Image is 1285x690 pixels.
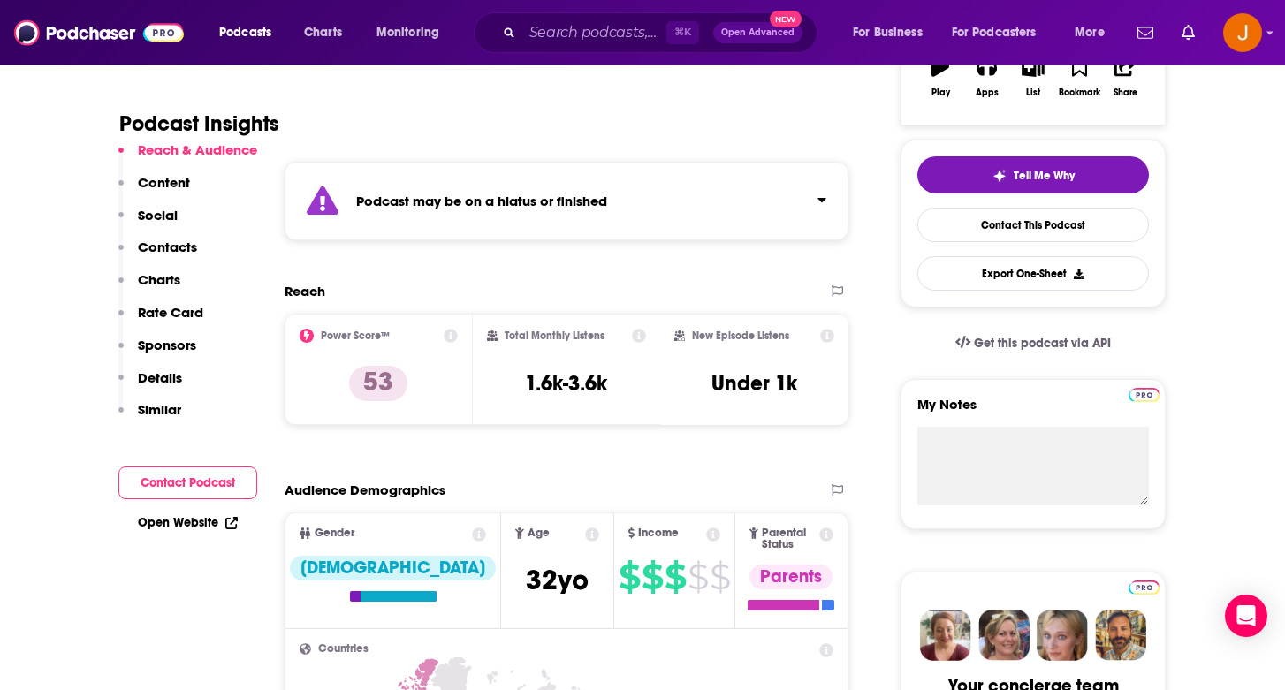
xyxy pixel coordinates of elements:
button: Contacts [118,239,197,271]
section: Click to expand status details [285,162,848,240]
div: Share [1114,87,1137,98]
h2: New Episode Listens [692,330,789,342]
a: Show notifications dropdown [1175,18,1202,48]
div: Search podcasts, credits, & more... [490,12,834,53]
span: ⌘ K [666,21,699,44]
button: open menu [1062,19,1127,47]
img: User Profile [1223,13,1262,52]
a: Open Website [138,515,238,530]
a: Charts [293,19,353,47]
button: Bookmark [1056,45,1102,109]
img: Podchaser Pro [1129,388,1160,402]
span: Logged in as justine87181 [1223,13,1262,52]
button: open menu [940,19,1062,47]
img: tell me why sparkle [992,169,1007,183]
button: Charts [118,271,180,304]
a: Get this podcast via API [941,322,1125,365]
span: Get this podcast via API [974,336,1111,351]
span: Monitoring [376,20,439,45]
button: Contact Podcast [118,466,257,499]
h3: Under 1k [711,370,797,397]
button: Export One-Sheet [917,256,1149,291]
p: Reach & Audience [138,141,257,158]
span: For Podcasters [952,20,1037,45]
button: Rate Card [118,304,203,337]
button: Sponsors [118,337,196,369]
button: Share [1103,45,1149,109]
button: open menu [364,19,462,47]
div: Open Intercom Messenger [1225,595,1267,637]
a: Show notifications dropdown [1130,18,1160,48]
div: List [1026,87,1040,98]
span: For Business [853,20,923,45]
button: Open AdvancedNew [713,22,802,43]
h3: 1.6k-3.6k [525,370,607,397]
button: Social [118,207,178,239]
span: $ [642,563,663,591]
button: Similar [118,401,181,434]
p: Sponsors [138,337,196,353]
img: Barbara Profile [978,610,1030,661]
span: Parental Status [762,527,817,550]
button: Content [118,174,190,207]
span: 32 yo [526,563,589,597]
label: My Notes [917,396,1149,427]
p: Rate Card [138,304,203,321]
img: Podchaser Pro [1129,580,1160,595]
span: Countries [318,643,369,655]
span: New [770,11,802,27]
button: List [1010,45,1056,109]
img: Jules Profile [1037,610,1088,661]
h2: Total Monthly Listens [505,330,604,342]
span: Gender [315,527,354,539]
div: Apps [976,87,999,98]
span: $ [619,563,640,591]
button: Show profile menu [1223,13,1262,52]
div: Play [931,87,950,98]
p: Content [138,174,190,191]
button: Play [917,45,963,109]
button: tell me why sparkleTell Me Why [917,156,1149,193]
input: Search podcasts, credits, & more... [522,19,666,47]
a: Contact This Podcast [917,208,1149,242]
img: Podchaser - Follow, Share and Rate Podcasts [14,16,184,49]
button: open menu [207,19,294,47]
h2: Audience Demographics [285,481,445,498]
p: 53 [349,366,407,401]
span: Tell Me Why [1014,169,1075,183]
img: Sydney Profile [920,610,971,661]
span: $ [710,563,730,591]
p: Details [138,369,182,386]
button: Details [118,369,182,402]
button: Reach & Audience [118,141,257,174]
p: Social [138,207,178,224]
p: Charts [138,271,180,288]
span: Podcasts [219,20,271,45]
span: $ [665,563,686,591]
button: Apps [963,45,1009,109]
p: Similar [138,401,181,418]
h2: Power Score™ [321,330,390,342]
h2: Reach [285,283,325,300]
span: Open Advanced [721,28,795,37]
span: Charts [304,20,342,45]
a: Pro website [1129,385,1160,402]
span: More [1075,20,1105,45]
button: open menu [840,19,945,47]
h1: Podcast Insights [119,110,279,137]
span: Age [528,527,550,539]
strong: Podcast may be on a hiatus or finished [356,193,607,209]
p: Contacts [138,239,197,255]
span: Income [638,527,679,539]
a: Pro website [1129,578,1160,595]
img: Jon Profile [1095,610,1146,661]
div: Parents [749,565,833,589]
span: $ [688,563,708,591]
div: Bookmark [1059,87,1100,98]
div: [DEMOGRAPHIC_DATA] [290,556,496,580]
